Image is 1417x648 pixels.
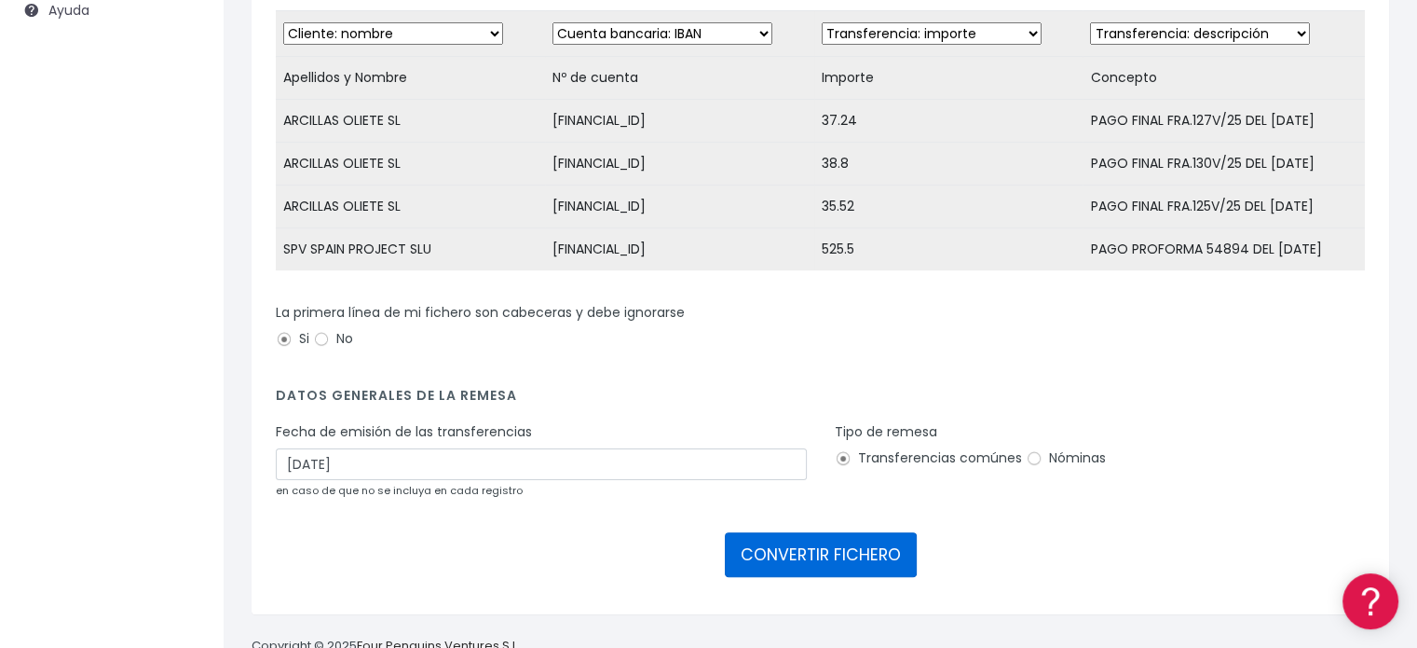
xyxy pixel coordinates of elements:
[276,303,685,323] label: La primera línea de mi fichero son cabeceras y debe ignorarse
[1083,56,1365,99] td: Concepto
[814,142,1083,185] td: 38.8
[725,532,917,577] button: CONVERTIR FICHERO
[814,185,1083,227] td: 35.52
[545,99,814,142] td: [FINANCIAL_ID]
[545,142,814,185] td: [FINANCIAL_ID]
[545,56,814,99] td: Nº de cuenta
[1083,185,1365,227] td: PAGO FINAL FRA.125V/25 DEL [DATE]
[313,329,353,349] label: No
[1026,448,1106,468] label: Nóminas
[48,1,89,20] span: Ayuda
[276,483,523,498] small: en caso de que no se incluya en cada registro
[276,185,545,227] td: ARCILLAS OLIETE SL
[276,142,545,185] td: ARCILLAS OLIETE SL
[835,422,937,442] label: Tipo de remesa
[1083,227,1365,270] td: PAGO PROFORMA 54894 DEL [DATE]
[276,422,532,442] label: Fecha de emisión de las transferencias
[276,329,309,349] label: Si
[814,99,1083,142] td: 37.24
[276,56,545,99] td: Apellidos y Nombre
[276,388,1365,413] h4: Datos generales de la remesa
[545,185,814,227] td: [FINANCIAL_ID]
[814,227,1083,270] td: 525.5
[814,56,1083,99] td: Importe
[835,448,1022,468] label: Transferencias comúnes
[276,227,545,270] td: SPV SPAIN PROJECT SLU
[545,227,814,270] td: [FINANCIAL_ID]
[1083,99,1365,142] td: PAGO FINAL FRA.127V/25 DEL [DATE]
[1083,142,1365,185] td: PAGO FINAL FRA.130V/25 DEL [DATE]
[276,99,545,142] td: ARCILLAS OLIETE SL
